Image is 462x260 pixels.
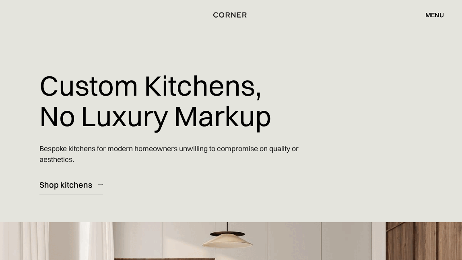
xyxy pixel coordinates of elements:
div: menu [425,12,444,18]
div: menu [417,8,444,22]
a: home [211,10,250,20]
h1: Custom Kitchens, No Luxury Markup [39,64,271,137]
a: Shop kitchens [39,175,103,194]
p: Bespoke kitchens for modern homeowners unwilling to compromise on quality or aesthetics. [39,137,305,171]
div: Shop kitchens [39,179,92,190]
